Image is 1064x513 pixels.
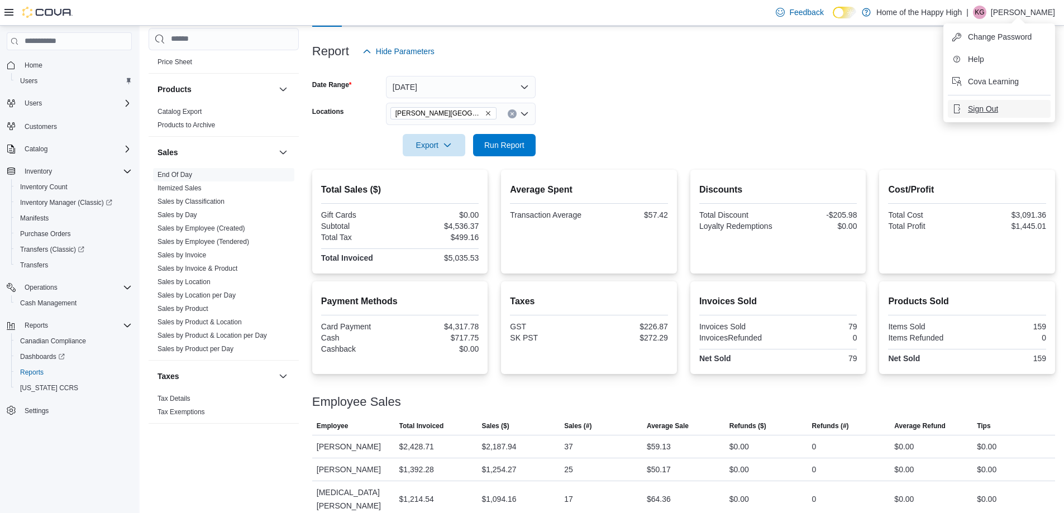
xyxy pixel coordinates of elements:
a: Dashboards [16,350,69,363]
a: Sales by Location [158,278,211,286]
div: $1,094.16 [481,492,516,506]
h2: Products Sold [888,295,1046,308]
div: Total Profit [888,222,965,231]
a: Feedback [771,1,828,23]
span: [PERSON_NAME][GEOGRAPHIC_DATA] - Fire & Flower [395,108,483,119]
span: Inventory Count [20,183,68,191]
div: $499.16 [402,233,479,242]
div: $226.87 [591,322,668,331]
span: Refunds (#) [812,421,849,430]
span: Reports [20,368,44,377]
div: 17 [564,492,573,506]
a: End Of Day [158,171,192,179]
span: Inventory Manager (Classic) [20,198,112,207]
a: Inventory Manager (Classic) [11,195,136,210]
div: Loyalty Redemptions [699,222,776,231]
a: Inventory Count [16,180,72,194]
div: Total Discount [699,210,776,219]
div: Gift Cards [321,210,398,219]
div: SK PST [510,333,586,342]
button: Customers [2,118,136,134]
div: $0.00 [977,492,996,506]
a: [US_STATE] CCRS [16,381,83,395]
span: Catalog Export [158,107,202,116]
a: Sales by Invoice [158,251,206,259]
span: Inventory Manager (Classic) [16,196,132,209]
div: 0 [970,333,1046,342]
div: $717.75 [402,333,479,342]
div: $1,392.28 [399,463,434,476]
span: Home [25,61,42,70]
span: Total Invoiced [399,421,444,430]
span: Average Sale [647,421,689,430]
span: Sales by Invoice [158,251,206,260]
a: Reports [16,366,48,379]
h2: Cost/Profit [888,183,1046,196]
label: Locations [312,107,344,116]
span: End Of Day [158,170,192,179]
div: Items Sold [888,322,965,331]
button: Remove Estevan - Estevan Plaza - Fire & Flower from selection in this group [485,110,492,117]
h2: Payment Methods [321,295,479,308]
button: Users [20,97,46,110]
span: Inventory [20,165,132,178]
span: Hide Parameters [376,46,435,57]
button: Users [2,95,136,111]
span: Canadian Compliance [20,337,86,346]
div: $50.17 [647,463,671,476]
button: Hide Parameters [358,40,439,63]
a: Manifests [16,212,53,225]
span: Sales by Day [158,210,197,219]
div: $0.00 [977,463,996,476]
span: Refunds ($) [729,421,766,430]
p: [PERSON_NAME] [991,6,1055,19]
div: 37 [564,440,573,453]
span: Sales ($) [481,421,509,430]
button: Sales [276,146,290,159]
span: Sales by Classification [158,197,225,206]
div: $0.00 [894,463,914,476]
div: $64.36 [647,492,671,506]
h3: Taxes [158,371,179,382]
button: Home [2,57,136,73]
button: Reports [20,319,53,332]
p: Home of the Happy High [876,6,962,19]
button: Open list of options [520,109,529,118]
div: Cashback [321,344,398,353]
span: Home [20,58,132,72]
span: Reports [20,319,132,332]
button: Run Report [473,134,536,156]
span: Sales by Location [158,277,211,286]
a: Tax Details [158,395,190,402]
span: Customers [25,122,57,131]
div: $3,091.36 [970,210,1046,219]
span: Sales by Product [158,304,208,313]
span: Manifests [16,212,132,225]
span: Dashboards [16,350,132,363]
input: Dark Mode [833,7,856,18]
div: $1,254.27 [481,463,516,476]
img: Cova [22,7,73,18]
a: Transfers (Classic) [11,242,136,257]
button: Sales [158,147,274,158]
span: Sales by Location per Day [158,291,236,300]
div: 0 [812,440,817,453]
span: Sales by Employee (Created) [158,224,245,233]
h2: Discounts [699,183,857,196]
div: $4,536.37 [402,222,479,231]
div: 0 [812,492,817,506]
div: $0.00 [729,463,749,476]
span: Itemized Sales [158,184,202,193]
div: Krystle Glover [973,6,986,19]
div: $0.00 [894,440,914,453]
span: Reports [25,321,48,330]
div: InvoicesRefunded [699,333,776,342]
button: Export [403,134,465,156]
a: Tax Exemptions [158,408,205,416]
div: $0.00 [977,440,996,453]
button: Manifests [11,210,136,226]
a: Transfers (Classic) [16,243,89,256]
span: Sales by Product per Day [158,344,233,353]
button: Catalog [2,141,136,157]
a: Home [20,59,47,72]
